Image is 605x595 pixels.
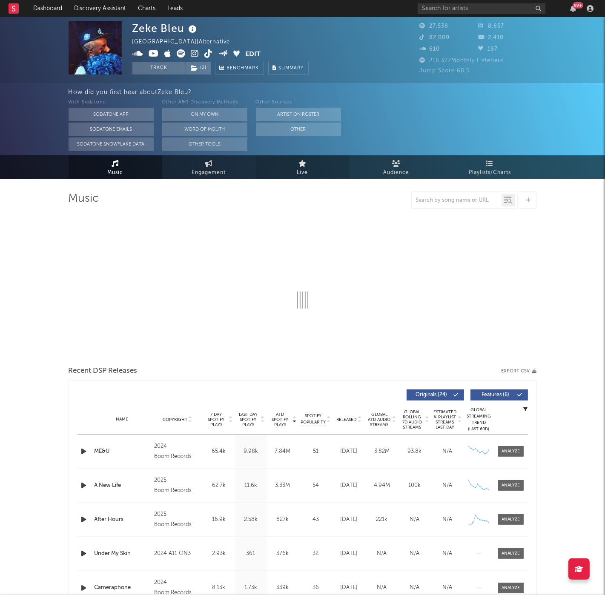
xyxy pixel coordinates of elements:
div: N/A [401,584,429,592]
div: [GEOGRAPHIC_DATA] | Alternative [132,37,240,47]
a: Audience [350,155,443,179]
span: 8,857 [478,23,504,29]
span: Estimated % Playlist Streams Last Day [433,409,457,430]
div: [DATE] [335,481,364,490]
span: Playlists/Charts [469,168,511,178]
span: 27,538 [420,23,449,29]
div: 827k [269,515,297,524]
div: 65.4k [205,447,233,456]
button: Other [256,123,341,136]
button: Other Tools [162,137,247,151]
div: Zeke Bleu [132,21,199,35]
div: 11.6k [237,481,265,490]
div: [DATE] [335,447,364,456]
span: 82,000 [420,35,450,40]
span: Spotify Popularity [301,413,326,426]
a: Cameraphone [95,584,150,592]
button: Edit [245,49,261,60]
div: 3.82M [368,447,396,456]
div: N/A [401,515,429,524]
button: Originals(24) [407,389,464,400]
span: Copyright [163,417,187,422]
div: 100k [401,481,429,490]
span: 197 [478,46,498,52]
div: N/A [433,447,462,456]
div: 99 + [573,2,583,9]
div: Other A&R Discovery Methods [162,97,247,108]
div: 43 [301,515,331,524]
span: Features ( 6 ) [476,392,515,398]
div: 2025 Boom.Records [154,509,201,530]
span: Global ATD Audio Streams [368,412,391,427]
div: N/A [401,549,429,558]
div: 2.58k [237,515,265,524]
button: Artist on Roster [256,108,341,121]
div: 9.98k [237,447,265,456]
span: 7 Day Spotify Plays [205,412,228,427]
span: Engagement [192,168,226,178]
span: Audience [383,168,409,178]
button: Sodatone Snowflake Data [69,137,154,151]
div: 4.94M [368,481,396,490]
button: Summary [268,62,309,74]
div: 93.8k [401,447,429,456]
span: Released [337,417,357,422]
div: 2024 A11 ON3 [154,549,201,559]
div: N/A [433,584,462,592]
div: Global Streaming Trend (Last 60D) [466,407,492,432]
a: After Hours [95,515,150,524]
div: 36 [301,584,331,592]
button: Sodatone App [69,108,154,121]
a: Benchmark [215,62,264,74]
span: ATD Spotify Plays [269,412,292,427]
div: 376k [269,549,297,558]
span: 610 [420,46,440,52]
div: 2.93k [205,549,233,558]
div: Under My Skin [95,549,150,558]
a: A New Life [95,481,150,490]
div: 62.7k [205,481,233,490]
input: Search by song name or URL [412,197,502,204]
button: On My Own [162,108,247,121]
div: 7.84M [269,447,297,456]
div: 3.33M [269,481,297,490]
span: Summary [279,66,304,71]
button: Features(6) [470,389,528,400]
a: Engagement [162,155,256,179]
div: 2024 Boom.Records [154,441,201,462]
span: Global Rolling 7D Audio Streams [401,409,424,430]
div: 32 [301,549,331,558]
div: N/A [433,549,462,558]
div: N/A [368,549,396,558]
button: Sodatone Emails [69,123,154,136]
span: Jump Score: 68.5 [420,68,470,74]
a: ME&U [95,447,150,456]
div: 51 [301,447,331,456]
span: Last Day Spotify Plays [237,412,260,427]
button: Export CSV [502,369,537,374]
div: 1.73k [237,584,265,592]
span: Music [107,168,123,178]
div: [DATE] [335,584,364,592]
span: 216,327 Monthly Listeners [420,58,504,63]
a: Music [69,155,162,179]
span: Recent DSP Releases [69,366,138,376]
div: [DATE] [335,515,364,524]
div: N/A [368,584,396,592]
span: ( 2 ) [186,62,211,74]
button: Word Of Mouth [162,123,247,136]
span: Benchmark [227,63,259,74]
a: Playlists/Charts [443,155,537,179]
div: Name [95,416,150,423]
div: Other Sources [256,97,341,108]
div: 2025 Boom.Records [154,475,201,496]
div: [DATE] [335,549,364,558]
div: N/A [433,515,462,524]
button: Track [132,62,186,74]
div: 221k [368,515,396,524]
span: 2,410 [478,35,504,40]
button: 99+ [570,5,576,12]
